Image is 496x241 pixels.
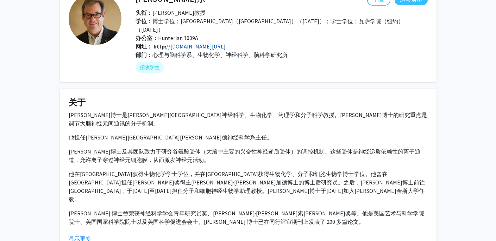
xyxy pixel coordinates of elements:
font: [PERSON_NAME] 博士曾荣获神经科学学会青年研究员奖、[PERSON_NAME]·[PERSON_NAME]索[PERSON_NAME]奖等。他是美国艺术与科学学院院士、美国国家科学院... [69,210,424,225]
font: 头衔： [136,9,152,16]
font: 办公室： [136,34,158,41]
font: 关于 [69,97,86,108]
font: 学位： [136,18,152,25]
font: [PERSON_NAME]教授 [152,9,206,16]
iframe: 聊天 [5,209,30,236]
font: //[DOMAIN_NAME][URL] [166,43,226,50]
font: 他在[GEOGRAPHIC_DATA]获得生物化学学士学位，并在[GEOGRAPHIC_DATA]获得生物化学、分子和细胞生物学博士学位。他曾在[GEOGRAPHIC_DATA]担任[PERSO... [69,170,425,203]
font: [PERSON_NAME]博士是[PERSON_NAME][GEOGRAPHIC_DATA]神经科学、生物化学、药理学和分子科学教授。[PERSON_NAME]博士的研究重点是调节大脑神经元间通... [69,111,427,127]
font: 部门： [136,51,152,58]
font: 博士学位；[GEOGRAPHIC_DATA]（[GEOGRAPHIC_DATA]）（[DATE]）；学士学位；瓦萨学院（纽约）（[DATE]） [136,18,404,33]
font: 他担任[PERSON_NAME][GEOGRAPHIC_DATA][PERSON_NAME]德神经科学系主任。 [69,134,272,141]
a: 在新标签页中打开 [166,43,226,50]
font: Hunterian 1009A [158,34,198,41]
font: 招收学生 [140,64,159,71]
font: [PERSON_NAME]博士及其团队致力于研究谷氨酸受体（大脑中主要的兴奋性神经递质受体）的调控机制。这些受体是神经递质依赖性的离子通道，允许离子穿过神经元细胞膜，从而激发神经元活动。 [69,148,420,163]
font: 网址： http: [136,43,166,50]
font: 心理与脑科学系、生物化学、神经科学、脑科学研究所 [152,51,288,58]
